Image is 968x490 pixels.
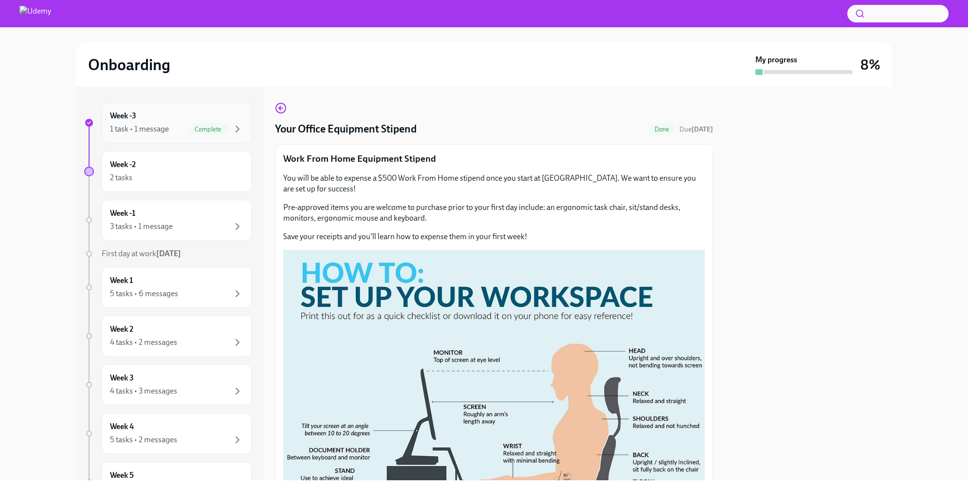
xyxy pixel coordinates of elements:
div: 2 tasks [110,172,132,183]
p: Pre-approved items you are welcome to purchase prior to your first day include: an ergonomic task... [283,202,705,224]
span: September 8th, 2025 11:00 [679,125,713,134]
h6: Week -3 [110,111,136,121]
h2: Onboarding [88,55,170,75]
strong: My progress [755,55,797,65]
span: Complete [189,126,228,133]
p: Work From Home Equipment Stipend [283,152,705,165]
h6: Week 4 [110,421,134,432]
h6: Week -2 [110,159,136,170]
a: Week 45 tasks • 2 messages [84,413,252,454]
a: Week -22 tasks [84,151,252,192]
strong: [DATE] [692,125,713,133]
a: Week -31 task • 1 messageComplete [84,102,252,143]
a: Week 34 tasks • 3 messages [84,364,252,405]
strong: [DATE] [156,249,181,258]
div: 4 tasks • 2 messages [110,337,177,348]
a: First day at work[DATE] [84,248,252,259]
h6: Week 2 [110,324,133,335]
a: Week 24 tasks • 2 messages [84,316,252,357]
h6: Week 3 [110,373,134,383]
div: 4 tasks • 3 messages [110,386,177,396]
div: 1 task • 1 message [110,124,169,134]
span: Due [679,125,713,133]
div: 5 tasks • 2 messages [110,434,177,445]
h6: Week 1 [110,275,133,286]
a: Week 15 tasks • 6 messages [84,267,252,308]
div: 3 tasks • 1 message [110,221,173,232]
h3: 8% [860,56,880,74]
div: 5 tasks • 6 messages [110,288,178,299]
p: You will be able to expense a $500 Work From Home stipend once you start at [GEOGRAPHIC_DATA]. We... [283,173,705,194]
a: Week -13 tasks • 1 message [84,200,252,241]
h6: Week -1 [110,208,135,219]
p: Save your receipts and you'll learn how to expense them in your first week! [283,231,705,242]
img: Udemy [19,6,51,21]
h6: Week 5 [110,470,134,481]
span: Done [649,126,676,133]
h4: Your Office Equipment Stipend [275,122,417,136]
span: First day at work [102,249,181,258]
